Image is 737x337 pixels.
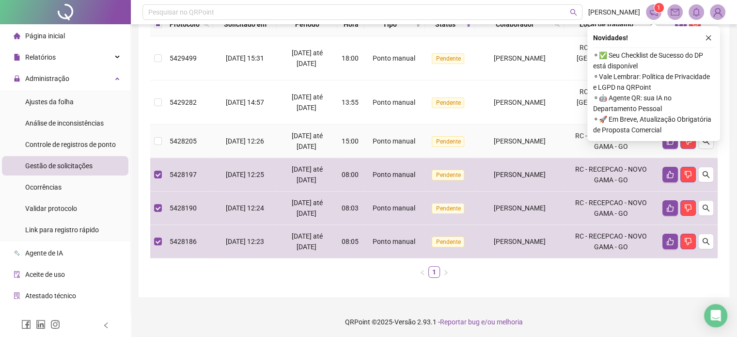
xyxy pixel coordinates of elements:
[691,21,698,28] span: dislike
[593,114,714,135] span: ⚬ 🚀 Em Breve, Atualização Obrigatória de Proposta Comercial
[342,137,359,145] span: 15:00
[103,322,110,329] span: left
[494,171,546,178] span: [PERSON_NAME]
[564,36,659,80] td: RC - OPERACIONAL - [GEOGRAPHIC_DATA] - [DATE] - DF
[666,238,674,245] span: like
[394,318,416,326] span: Versão
[413,17,423,32] span: filter
[14,292,20,299] span: solution
[25,205,77,212] span: Validar protocolo
[373,204,415,212] span: Ponto manual
[494,98,546,106] span: [PERSON_NAME]
[342,238,359,245] span: 08:05
[25,98,74,106] span: Ajustes da folha
[593,93,714,114] span: ⚬ 🤖 Agente QR: sua IA no Departamento Pessoal
[25,32,65,40] span: Página inicial
[25,75,69,82] span: Administração
[14,54,20,61] span: file
[647,17,657,32] span: filter
[21,320,31,329] span: facebook
[25,271,65,278] span: Aceite de uso
[170,238,197,245] span: 5428186
[170,171,197,178] span: 5428197
[654,3,664,13] sup: 1
[25,183,62,191] span: Ocorrências
[671,8,679,16] span: mail
[593,32,628,43] span: Novidades !
[417,266,428,278] button: left
[373,54,415,62] span: Ponto manual
[292,199,323,217] span: [DATE] até [DATE]
[432,203,464,214] span: Pendente
[440,318,523,326] span: Reportar bug e/ou melhoria
[25,119,104,127] span: Análise de inconsistências
[226,204,264,212] span: [DATE] 12:24
[373,238,415,245] span: Ponto manual
[417,266,428,278] li: Página anterior
[649,21,655,27] span: filter
[226,54,264,62] span: [DATE] 15:31
[292,49,323,67] span: [DATE] até [DATE]
[657,4,660,11] span: 1
[702,238,710,245] span: search
[170,19,200,30] span: Protocolo
[36,320,46,329] span: linkedin
[342,171,359,178] span: 08:00
[226,238,264,245] span: [DATE] 12:23
[684,137,692,145] span: dislike
[25,226,99,234] span: Link para registro rápido
[277,13,337,36] th: Período
[705,34,712,41] span: close
[342,98,359,106] span: 13:55
[204,21,209,27] span: search
[684,171,692,178] span: dislike
[440,266,452,278] button: right
[420,270,425,275] span: left
[170,137,197,145] span: 5428205
[342,54,359,62] span: 18:00
[50,320,60,329] span: instagram
[593,71,714,93] span: ⚬ Vale Lembrar: Política de Privacidade e LGPD na QRPoint
[337,13,364,36] th: Hora
[440,266,452,278] li: Próxima página
[25,141,116,148] span: Controle de registros de ponto
[704,304,727,327] div: Open Intercom Messenger
[564,80,659,125] td: RC - OPERACIONAL - [GEOGRAPHIC_DATA] - [DATE] - DF
[464,17,473,32] span: filter
[494,54,546,62] span: [PERSON_NAME]
[494,137,546,145] span: [PERSON_NAME]
[202,17,211,32] span: search
[564,158,659,192] td: RC - RECEPCAO - NOVO GAMA - GO
[373,98,415,106] span: Ponto manual
[170,54,197,62] span: 5429499
[552,17,562,32] span: search
[568,19,645,30] span: Local de trabalho
[432,136,464,147] span: Pendente
[479,19,550,30] span: Colaborador
[666,204,674,212] span: like
[564,225,659,258] td: RC - RECEPCAO - NOVO GAMA - GO
[14,271,20,278] span: audit
[170,204,197,212] span: 5428190
[564,125,659,158] td: RC - RECEPCAO - NOVO GAMA - GO
[373,137,415,145] span: Ponto manual
[25,53,56,61] span: Relatórios
[226,171,264,178] span: [DATE] 12:25
[702,204,710,212] span: search
[554,21,560,27] span: search
[649,8,658,16] span: notification
[692,8,701,16] span: bell
[432,97,464,108] span: Pendente
[342,204,359,212] span: 08:03
[570,9,577,16] span: search
[292,165,323,184] span: [DATE] até [DATE]
[702,171,710,178] span: search
[666,171,674,178] span: like
[666,137,674,145] span: like
[428,266,440,278] li: 1
[684,238,692,245] span: dislike
[466,21,471,27] span: filter
[432,237,464,247] span: Pendente
[25,313,68,321] span: Gerar QRCode
[415,21,421,27] span: filter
